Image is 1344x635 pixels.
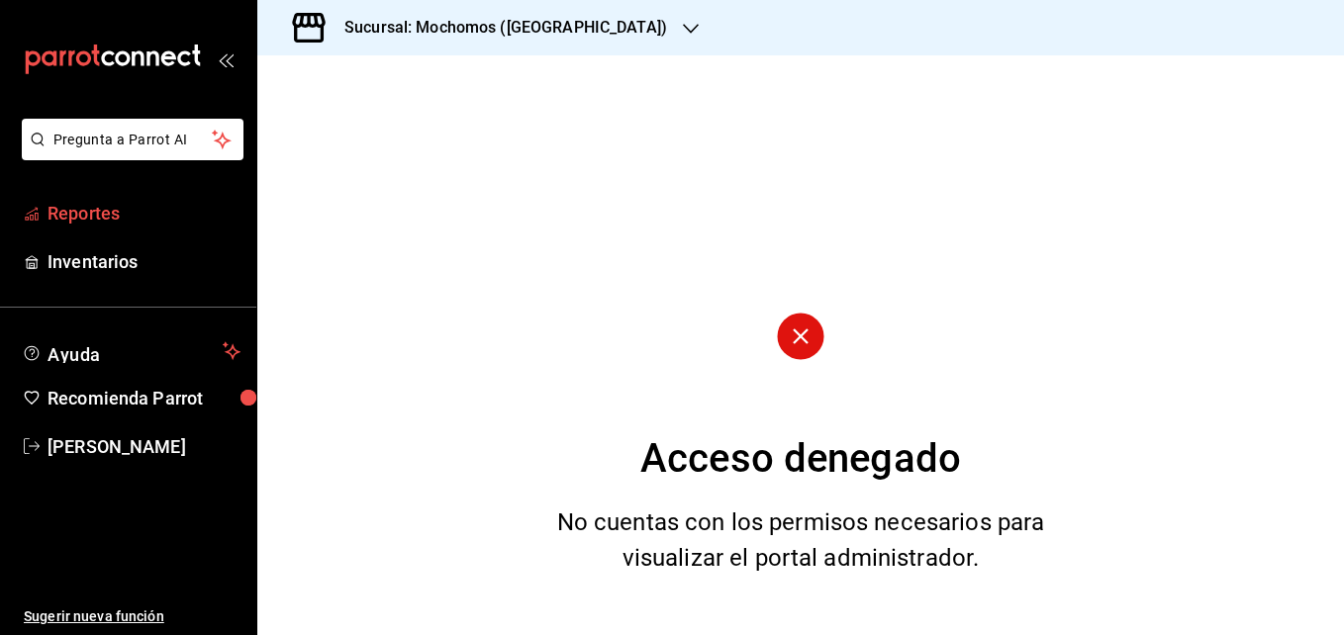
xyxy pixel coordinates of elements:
[640,429,961,489] div: Acceso denegado
[14,143,243,164] a: Pregunta a Parrot AI
[48,385,240,411] span: Recomienda Parrot
[48,433,240,460] span: [PERSON_NAME]
[329,16,667,40] h3: Sucursal: Mochomos ([GEOGRAPHIC_DATA])
[48,248,240,275] span: Inventarios
[22,119,243,160] button: Pregunta a Parrot AI
[53,130,213,150] span: Pregunta a Parrot AI
[48,339,215,363] span: Ayuda
[532,504,1070,576] div: No cuentas con los permisos necesarios para visualizar el portal administrador.
[24,606,240,627] span: Sugerir nueva función
[48,200,240,227] span: Reportes
[218,51,234,67] button: open_drawer_menu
